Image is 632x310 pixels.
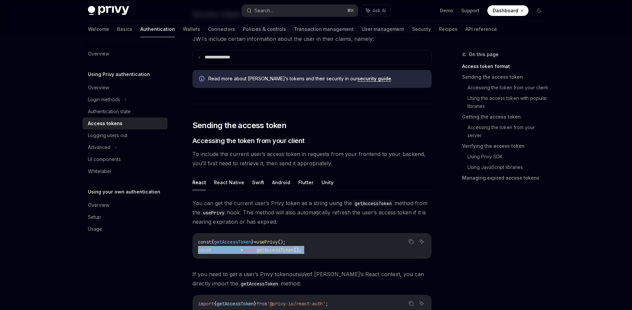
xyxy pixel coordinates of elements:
[83,153,168,165] a: UI components
[88,70,150,78] h5: Using Privy authentication
[243,21,286,37] a: Policies & controls
[192,198,432,226] span: You can get the current user’s Privy token as a string using the method from the hook. This metho...
[462,141,550,151] a: Verifying the access token
[462,72,550,82] a: Sending the access token
[83,165,168,177] a: Whitelabel
[254,239,256,245] span: =
[238,280,281,287] code: getAccessToken
[439,21,457,37] a: Recipes
[140,21,175,37] a: Authentication
[83,82,168,94] a: Overview
[214,239,251,245] span: getAccessToken
[88,6,129,15] img: dark logo
[183,21,200,37] a: Wallets
[88,201,109,209] div: Overview
[83,199,168,211] a: Overview
[373,7,386,14] span: Ask AI
[407,299,415,308] button: Copy the contents from the code block
[461,7,479,14] a: Support
[298,175,314,190] button: Flutter
[88,155,121,163] div: UI components
[467,122,550,141] a: Accessing the token from your server
[534,5,544,16] button: Toggle dark mode
[217,301,254,307] span: getAccessToken
[83,48,168,60] a: Overview
[267,301,325,307] span: '@privy-io/react-auth'
[200,209,227,216] code: usePrivy
[407,237,415,246] button: Copy the contents from the code block
[211,239,214,245] span: {
[347,8,354,13] span: ⌘ K
[361,5,390,17] button: Ask AI
[251,239,254,245] span: }
[462,61,550,72] a: Access token format
[352,200,394,207] code: getAccessToken
[88,167,111,175] div: Whitelabel
[254,301,256,307] span: }
[192,149,432,168] span: To include the current user’s access token in requests from your frontend to your backend, you’ll...
[417,237,426,246] button: Ask AI
[88,225,102,233] div: Usage
[192,270,432,288] span: If you need to get a user’s Privy token of [PERSON_NAME]’s React context, you can directly import...
[192,120,287,131] span: Sending the access token
[357,76,391,82] a: security guide
[88,188,160,196] h5: Using your own authentication
[465,21,497,37] a: API reference
[254,7,273,15] div: Search...
[88,96,120,104] div: Login methods
[199,76,206,83] svg: Info
[117,21,132,37] a: Basics
[211,247,241,253] span: accessToken
[467,162,550,173] a: Using JavaScript libraries
[412,21,431,37] a: Security
[208,75,425,82] span: Read more about [PERSON_NAME]’s tokens and their security in our .
[88,213,101,221] div: Setup
[192,175,206,190] button: React
[83,223,168,235] a: Usage
[294,247,302,253] span: ();
[278,239,286,245] span: ();
[243,247,256,253] span: await
[83,106,168,117] a: Authentication state
[88,50,109,58] div: Overview
[83,211,168,223] a: Setup
[467,82,550,93] a: Accessing the token from your client
[214,301,217,307] span: {
[83,129,168,141] a: Logging users out
[208,21,235,37] a: Connectors
[467,93,550,112] a: Using the access token with popular libraries
[242,5,358,17] button: Search...⌘K
[88,143,110,151] div: Advanced
[192,136,305,145] span: Accessing the token from your client
[417,299,426,308] button: Ask AI
[88,21,109,37] a: Welcome
[88,119,122,127] div: Access tokens
[198,239,211,245] span: const
[321,175,333,190] button: Unity
[325,301,328,307] span: ;
[252,175,264,190] button: Swift
[440,7,453,14] a: Demo
[88,84,109,92] div: Overview
[256,301,267,307] span: from
[256,247,294,253] span: getAccessToken
[289,271,307,277] em: outside
[198,247,211,253] span: const
[462,173,550,183] a: Managing expired access tokens
[493,7,518,14] span: Dashboard
[467,151,550,162] a: Using Privy SDK
[487,5,528,16] a: Dashboard
[88,131,127,139] div: Logging users out
[462,112,550,122] a: Getting the access token
[256,239,278,245] span: usePrivy
[214,175,244,190] button: React Native
[469,50,499,58] span: On this page
[88,108,131,116] div: Authentication state
[83,117,168,129] a: Access tokens
[294,21,354,37] a: Transaction management
[241,247,243,253] span: =
[272,175,290,190] button: Android
[362,21,404,37] a: User management
[198,301,214,307] span: import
